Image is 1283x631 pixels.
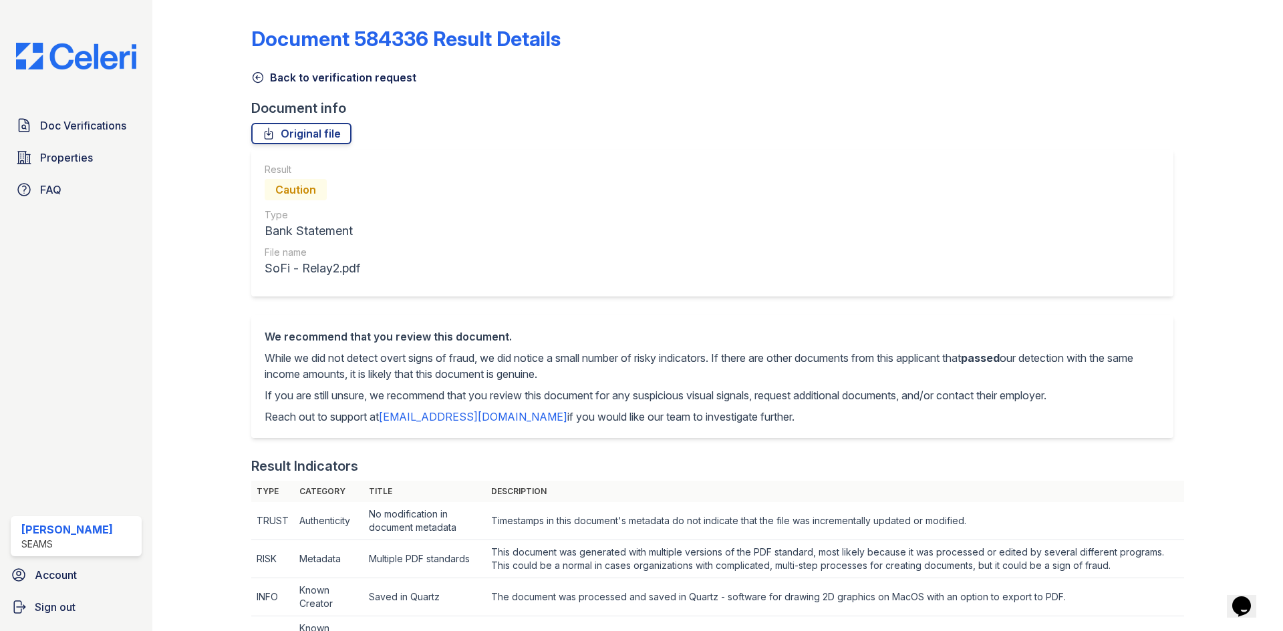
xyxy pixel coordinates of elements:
[961,351,1000,365] span: passed
[265,387,1160,403] p: If you are still unsure, we recommend that you review this document for any suspicious visual sig...
[265,409,1160,425] p: Reach out to support at if you would like our team to investigate further.
[251,27,561,51] a: Document 584336 Result Details
[11,176,142,203] a: FAQ
[265,179,327,200] div: Caution
[486,502,1183,540] td: Timestamps in this document's metadata do not indicate that the file was incrementally updated or...
[251,457,358,475] div: Result Indicators
[265,259,360,278] div: SoFi - Relay2.pdf
[265,350,1160,382] p: While we did not detect overt signs of fraud, we did notice a small number of risky indicators. I...
[40,182,61,198] span: FAQ
[21,538,113,551] div: SEAMS
[251,123,351,144] a: Original file
[265,163,360,176] div: Result
[5,562,147,588] a: Account
[294,481,364,502] th: Category
[5,594,147,620] a: Sign out
[35,567,77,583] span: Account
[251,69,416,85] a: Back to verification request
[265,329,1160,345] div: We recommend that you review this document.
[294,540,364,578] td: Metadata
[364,578,486,616] td: Saved in Quartz
[265,222,360,240] div: Bank Statement
[40,150,93,166] span: Properties
[251,502,294,540] td: TRUST
[11,144,142,171] a: Properties
[364,481,486,502] th: Title
[5,43,147,69] img: CE_Logo_Blue-a8612792a0a2168367f1c8372b55b34899dd931a85d93a1a3d3e32e68fde9ad4.png
[294,502,364,540] td: Authenticity
[11,112,142,139] a: Doc Verifications
[265,208,360,222] div: Type
[364,502,486,540] td: No modification in document metadata
[21,521,113,538] div: [PERSON_NAME]
[265,246,360,259] div: File name
[364,540,486,578] td: Multiple PDF standards
[1227,578,1270,618] iframe: chat widget
[35,599,76,615] span: Sign out
[379,410,567,423] a: [EMAIL_ADDRESS][DOMAIN_NAME]
[251,481,294,502] th: Type
[251,578,294,616] td: INFO
[251,540,294,578] td: RISK
[251,99,1184,118] div: Document info
[40,118,126,134] span: Doc Verifications
[294,578,364,616] td: Known Creator
[486,540,1183,578] td: This document was generated with multiple versions of the PDF standard, most likely because it wa...
[486,481,1183,502] th: Description
[486,578,1183,616] td: The document was processed and saved in Quartz - software for drawing 2D graphics on MacOS with a...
